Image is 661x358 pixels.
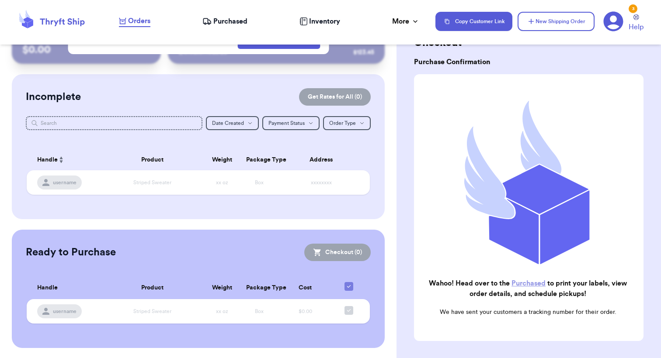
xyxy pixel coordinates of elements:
div: 3 [629,4,637,13]
span: Payment Status [268,120,305,126]
a: Orders [119,16,150,27]
button: Date Created [206,116,259,130]
span: Orders [128,16,150,26]
span: $0.00 [299,309,312,314]
span: xx oz [216,309,228,314]
span: Date Created [212,120,244,126]
a: 3 [603,11,623,31]
button: Payment Status [262,116,320,130]
h3: Purchase Confirmation [414,57,644,67]
p: $ 0.00 [22,43,150,57]
span: Striped Sweater [133,309,171,314]
button: Get Rates for All (0) [299,88,371,106]
button: Sort ascending [58,155,65,165]
span: xx oz [216,180,228,185]
th: Weight [204,149,240,170]
div: More [392,16,420,27]
span: Box [255,309,264,314]
h2: Incomplete [26,90,81,104]
p: We have sent your customers a tracking number for their order. [421,308,635,317]
button: Checkout (0) [304,244,371,261]
button: Copy Customer Link [435,12,512,31]
div: $ 123.45 [353,48,374,57]
h2: Ready to Purchase [26,245,116,259]
span: username [53,308,77,315]
span: Handle [37,155,58,165]
button: New Shipping Order [518,12,595,31]
span: username [53,179,77,186]
a: Help [629,14,644,32]
span: Order Type [329,120,356,126]
button: Order Type [323,116,371,130]
th: Weight [204,277,240,299]
input: Search [26,116,202,130]
h2: Wahoo! Head over to the to print your labels, view order details, and schedule pickups! [421,278,635,299]
th: Product [101,277,204,299]
th: Product [101,149,204,170]
a: Inventory [299,16,340,27]
span: xxxxxxxx [311,180,332,185]
span: Inventory [309,16,340,27]
span: Box [255,180,264,185]
span: Help [629,22,644,32]
a: Purchased [511,280,546,287]
th: Cost [278,277,333,299]
a: Purchased [202,16,247,27]
th: Package Type [241,149,278,170]
span: Purchased [213,16,247,27]
span: Striped Sweater [133,180,171,185]
th: Package Type [241,277,278,299]
th: Address [278,149,370,170]
span: Handle [37,283,58,293]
